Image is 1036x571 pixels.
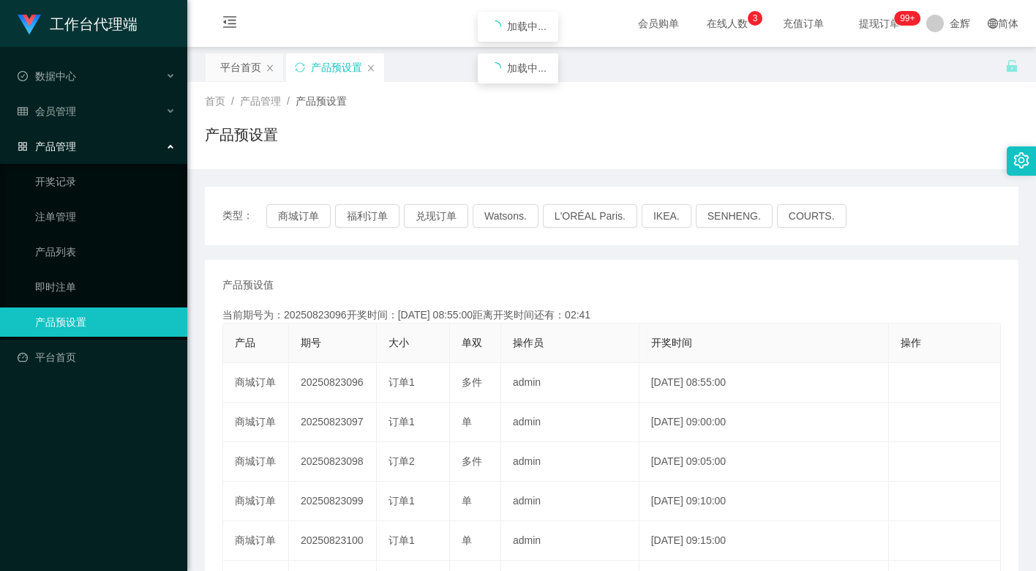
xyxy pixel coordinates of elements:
[489,20,501,32] i: icon: loading
[748,11,762,26] sup: 3
[35,167,176,196] a: 开奖记录
[639,442,889,482] td: [DATE] 09:05:00
[639,482,889,521] td: [DATE] 09:10:00
[651,337,692,348] span: 开奖时间
[289,363,377,403] td: 20250823096
[1005,59,1018,72] i: 图标: unlock
[388,534,415,546] span: 订单1
[18,105,76,117] span: 会员管理
[35,307,176,337] a: 产品预设置
[699,18,755,29] span: 在线人数
[462,376,482,388] span: 多件
[776,18,831,29] span: 充值订单
[18,343,176,372] a: 图标: dashboard平台首页
[289,442,377,482] td: 20250823098
[501,442,639,482] td: admin
[266,204,331,228] button: 商城订单
[507,20,547,32] span: 加载中...
[777,204,847,228] button: COURTS.
[50,1,138,48] h1: 工作台代理端
[18,18,138,29] a: 工作台代理端
[696,204,773,228] button: SENHENG.
[223,521,289,561] td: 商城订单
[462,455,482,467] span: 多件
[462,495,472,507] span: 单
[501,521,639,561] td: admin
[639,363,889,403] td: [DATE] 08:55:00
[388,495,415,507] span: 订单1
[507,62,547,74] span: 加载中...
[295,62,305,72] i: 图标: sync
[753,11,758,26] p: 3
[287,95,290,107] span: /
[296,95,347,107] span: 产品预设置
[367,64,375,72] i: 图标: close
[205,95,225,107] span: 首页
[18,71,28,81] i: 图标: check-circle-o
[222,204,266,228] span: 类型：
[223,403,289,442] td: 商城订单
[289,521,377,561] td: 20250823100
[388,416,415,428] span: 订单1
[639,403,889,442] td: [DATE] 09:00:00
[35,272,176,302] a: 即时注单
[894,11,920,26] sup: 924
[388,455,415,467] span: 订单2
[205,1,255,48] i: 图标: menu-fold
[205,124,278,146] h1: 产品预设置
[311,53,362,81] div: 产品预设置
[222,277,274,293] span: 产品预设值
[852,18,907,29] span: 提现订单
[35,237,176,266] a: 产品列表
[543,204,637,228] button: L'ORÉAL Paris.
[289,403,377,442] td: 20250823097
[220,53,261,81] div: 平台首页
[642,204,691,228] button: IKEA.
[501,363,639,403] td: admin
[501,403,639,442] td: admin
[462,337,482,348] span: 单双
[301,337,321,348] span: 期号
[18,141,76,152] span: 产品管理
[404,204,468,228] button: 兑现订单
[35,202,176,231] a: 注单管理
[988,18,998,29] i: 图标: global
[223,482,289,521] td: 商城订单
[235,337,255,348] span: 产品
[18,70,76,82] span: 数据中心
[388,337,409,348] span: 大小
[1013,152,1029,168] i: 图标: setting
[462,534,472,546] span: 单
[388,376,415,388] span: 订单1
[501,482,639,521] td: admin
[473,204,538,228] button: Watsons.
[18,15,41,35] img: logo.9652507e.png
[266,64,274,72] i: 图标: close
[223,363,289,403] td: 商城订单
[240,95,281,107] span: 产品管理
[335,204,399,228] button: 福利订单
[222,307,1001,323] div: 当前期号为：20250823096开奖时间：[DATE] 08:55:00距离开奖时间还有：02:41
[462,416,472,428] span: 单
[639,521,889,561] td: [DATE] 09:15:00
[289,482,377,521] td: 20250823099
[223,442,289,482] td: 商城订单
[18,141,28,152] i: 图标: appstore-o
[489,62,501,74] i: icon: loading
[231,95,234,107] span: /
[513,337,544,348] span: 操作员
[901,337,921,348] span: 操作
[18,106,28,116] i: 图标: table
